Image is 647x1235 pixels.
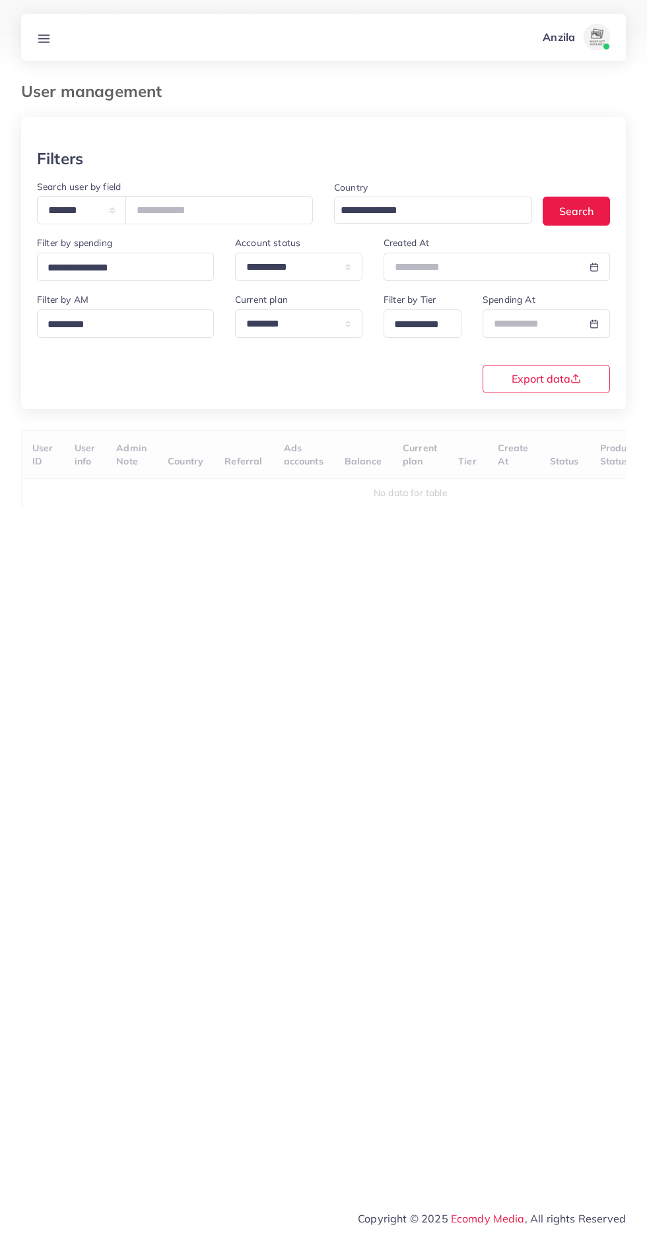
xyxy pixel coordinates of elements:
span: Copyright © 2025 [358,1211,626,1226]
button: Search [543,197,610,225]
div: Search for option [37,309,214,338]
label: Current plan [235,293,288,306]
label: Filter by spending [37,236,112,249]
input: Search for option [336,201,515,221]
label: Filter by AM [37,293,88,306]
div: Search for option [37,253,214,281]
div: Search for option [334,197,532,224]
p: Anzila [543,29,575,45]
label: Country [334,181,368,194]
input: Search for option [43,258,197,278]
button: Export data [483,365,610,393]
img: avatar [584,24,610,50]
a: Anzilaavatar [535,24,615,50]
span: , All rights Reserved [525,1211,626,1226]
h3: User management [21,82,172,101]
input: Search for option [43,315,197,335]
label: Filter by Tier [384,293,436,306]
input: Search for option [390,315,444,335]
label: Account status [235,236,300,249]
div: Search for option [384,309,461,338]
h3: Filters [37,149,83,168]
label: Search user by field [37,180,121,193]
label: Created At [384,236,430,249]
span: Export data [512,373,581,384]
label: Spending At [483,293,535,306]
a: Ecomdy Media [451,1212,525,1225]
